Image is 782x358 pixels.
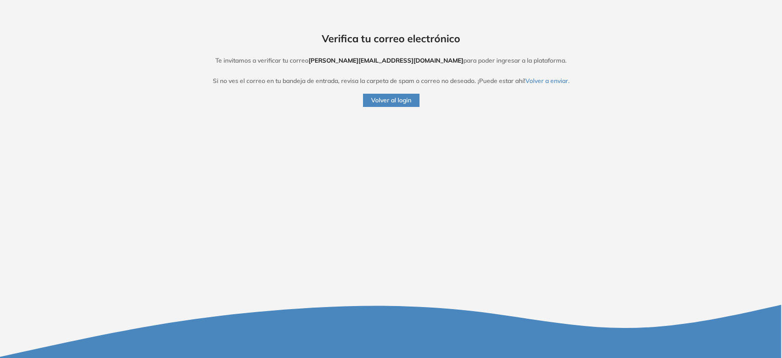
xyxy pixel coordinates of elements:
button: Volver a enviar. [525,76,570,86]
button: Volver al login [363,94,420,107]
p: Si no ves el correo en tu bandeja de entrada, revisa la carpeta de spam o correo no deseado. ¡Pue... [13,76,769,86]
h5: Te invitamos a verificar tu correo para poder ingresar a la plataforma. [13,57,769,64]
span: [PERSON_NAME][EMAIL_ADDRESS][DOMAIN_NAME] [309,57,463,64]
h4: Verifica tu correo electrónico [13,33,769,45]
